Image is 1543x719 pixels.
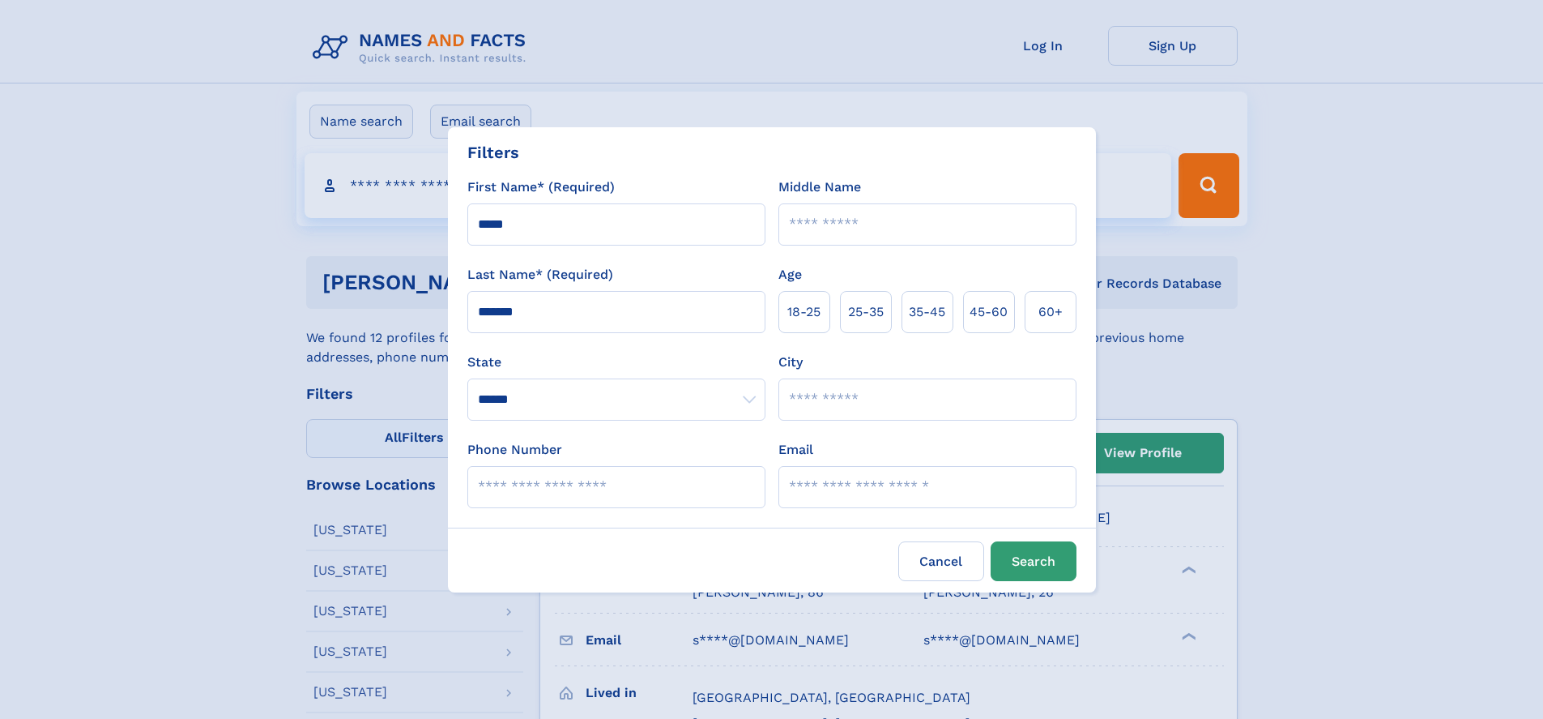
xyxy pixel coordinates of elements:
[848,302,884,322] span: 25‑35
[970,302,1008,322] span: 45‑60
[909,302,945,322] span: 35‑45
[467,265,613,285] label: Last Name* (Required)
[787,302,821,322] span: 18‑25
[1038,302,1063,322] span: 60+
[778,265,802,285] label: Age
[898,541,984,581] label: Cancel
[467,353,765,372] label: State
[778,353,803,372] label: City
[778,178,861,197] label: Middle Name
[778,440,813,460] label: Email
[467,178,615,197] label: First Name* (Required)
[991,541,1076,581] button: Search
[467,440,562,460] label: Phone Number
[467,140,519,165] div: Filters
